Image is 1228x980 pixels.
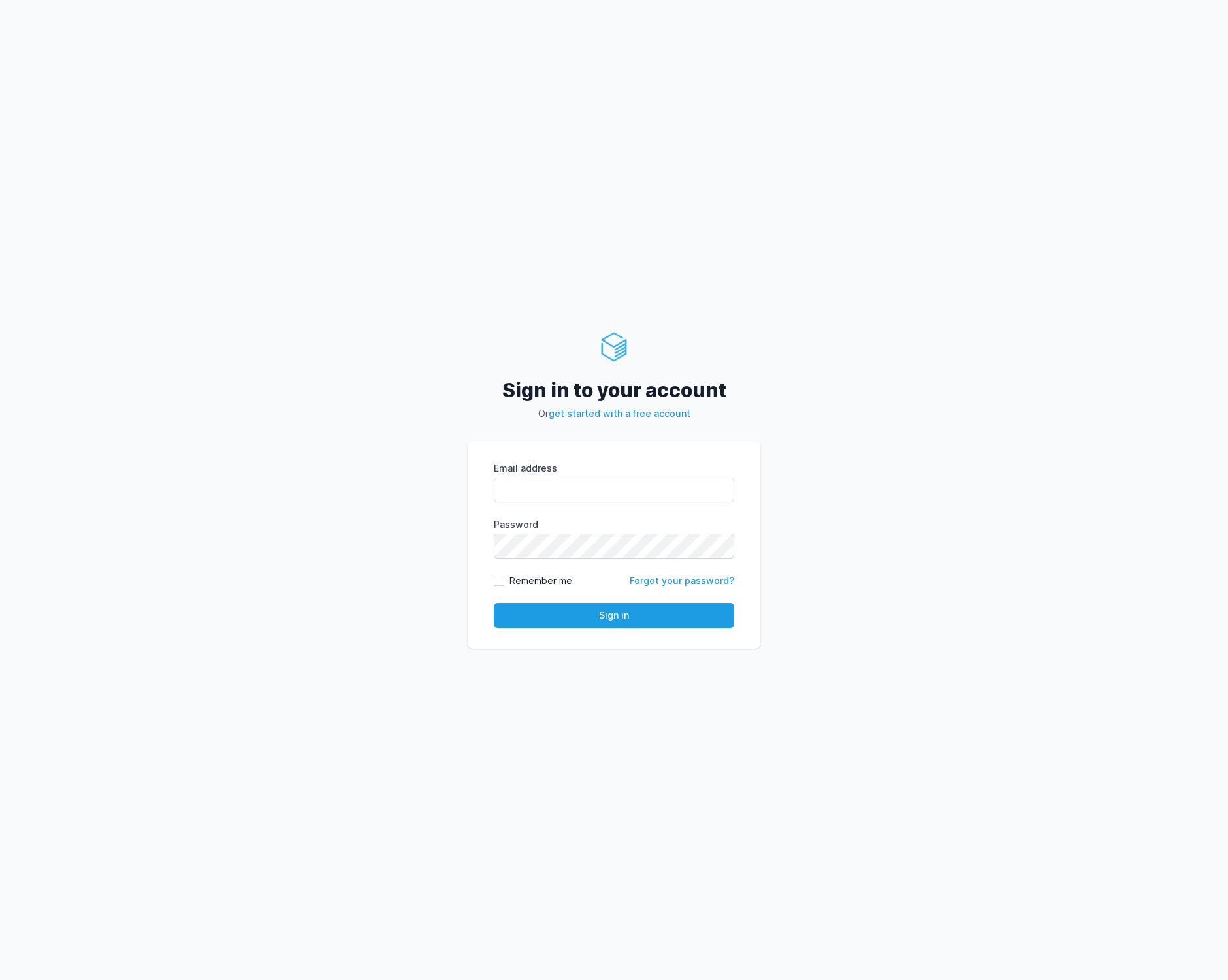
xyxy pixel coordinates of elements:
[468,407,760,420] p: Or
[598,331,630,363] img: ServerAuth
[509,574,572,587] label: Remember me
[494,518,734,531] label: Password
[494,603,734,628] button: Sign in
[630,575,734,586] a: Forgot your password?
[549,408,690,419] a: get started with a free account
[468,378,760,402] h2: Sign in to your account
[494,462,734,475] label: Email address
